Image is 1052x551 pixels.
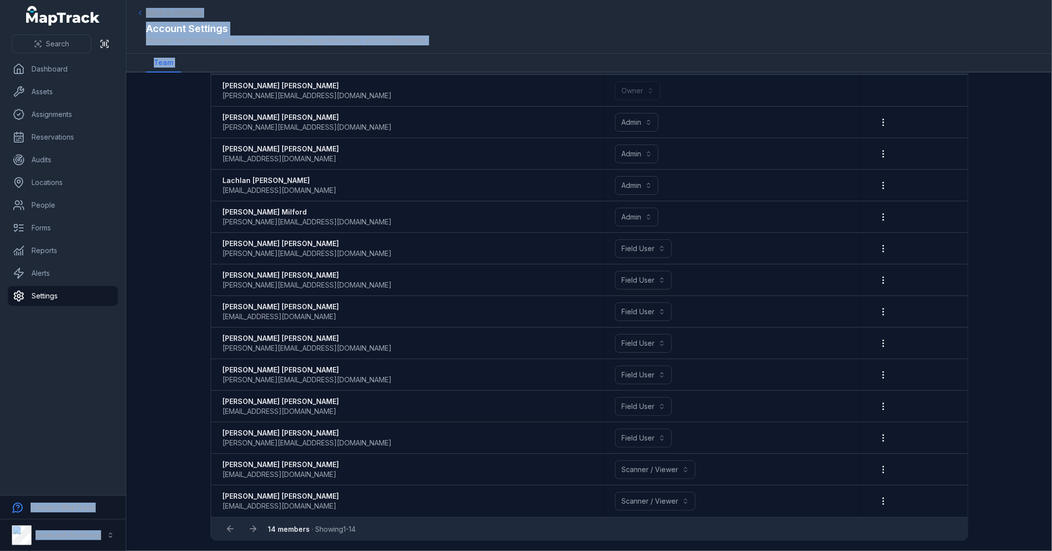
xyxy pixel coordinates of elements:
strong: [PERSON_NAME] [PERSON_NAME] [223,112,392,122]
span: [PERSON_NAME][EMAIL_ADDRESS][DOMAIN_NAME] [223,122,392,132]
a: Audits [8,150,118,170]
a: Reservations [8,127,118,147]
button: Field User [615,302,672,321]
span: [PERSON_NAME][EMAIL_ADDRESS][DOMAIN_NAME] [223,249,392,258]
span: [PERSON_NAME][EMAIL_ADDRESS][DOMAIN_NAME] [223,91,392,101]
button: Field User [615,334,672,353]
button: Admin [615,113,658,132]
button: Admin [615,208,658,226]
a: Locations [8,173,118,192]
span: [EMAIL_ADDRESS][DOMAIN_NAME] [223,312,337,322]
strong: [PERSON_NAME] [PERSON_NAME] [223,397,339,406]
strong: Lachlan [PERSON_NAME] [223,176,337,185]
a: Team [146,54,181,73]
a: Reports [8,241,118,260]
strong: [PERSON_NAME] [PERSON_NAME] [223,81,392,91]
a: Settings [8,286,118,306]
strong: [PERSON_NAME] [PERSON_NAME] [223,270,392,280]
strong: [PERSON_NAME] [PERSON_NAME] [223,239,392,249]
span: [PERSON_NAME][EMAIL_ADDRESS][DOMAIN_NAME] [223,280,392,290]
span: [PERSON_NAME][EMAIL_ADDRESS][DOMAIN_NAME] [223,217,392,227]
strong: Contact MapTrack [31,503,96,512]
span: [EMAIL_ADDRESS][DOMAIN_NAME] [223,185,337,195]
span: [PERSON_NAME][EMAIL_ADDRESS][DOMAIN_NAME] [223,375,392,385]
strong: [PERSON_NAME] [PERSON_NAME] [223,460,339,470]
button: Field User [615,366,672,384]
a: Alerts [8,263,118,283]
strong: [PERSON_NAME] [PERSON_NAME] [223,302,339,312]
strong: [PERSON_NAME] [PERSON_NAME] [223,491,339,501]
button: Field User [615,429,672,447]
button: Scanner / Viewer [615,492,695,511]
button: Scanner / Viewer [615,460,695,479]
span: [EMAIL_ADDRESS][DOMAIN_NAME] [223,406,337,416]
button: Search [12,35,91,53]
a: Dashboard [8,59,118,79]
strong: Selected Plumbing [36,531,101,539]
button: Field User [615,239,672,258]
a: Back to settings [136,8,202,18]
a: Forms [8,218,118,238]
h2: Account Settings [146,22,1032,36]
a: Assignments [8,105,118,124]
button: Field User [615,271,672,290]
span: · Showing 1 - 14 [268,525,356,533]
span: Manage and customise your account team members, preferences, and configurations. [146,36,1032,45]
span: Search [46,39,69,49]
strong: 14 members [268,525,310,533]
strong: [PERSON_NAME] [PERSON_NAME] [223,333,392,343]
button: Admin [615,145,658,163]
button: Admin [615,176,658,195]
span: [PERSON_NAME][EMAIL_ADDRESS][DOMAIN_NAME] [223,438,392,448]
strong: [PERSON_NAME] [PERSON_NAME] [223,428,392,438]
strong: [PERSON_NAME] [PERSON_NAME] [223,365,392,375]
strong: [PERSON_NAME] [PERSON_NAME] [223,144,339,154]
span: Back to settings [146,8,202,18]
button: Field User [615,397,672,416]
span: [EMAIL_ADDRESS][DOMAIN_NAME] [223,501,337,511]
strong: [PERSON_NAME] Milford [223,207,392,217]
a: Assets [8,82,118,102]
span: [PERSON_NAME][EMAIL_ADDRESS][DOMAIN_NAME] [223,343,392,353]
a: People [8,195,118,215]
span: [EMAIL_ADDRESS][DOMAIN_NAME] [223,154,337,164]
a: MapTrack [26,6,100,26]
span: [EMAIL_ADDRESS][DOMAIN_NAME] [223,470,337,479]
